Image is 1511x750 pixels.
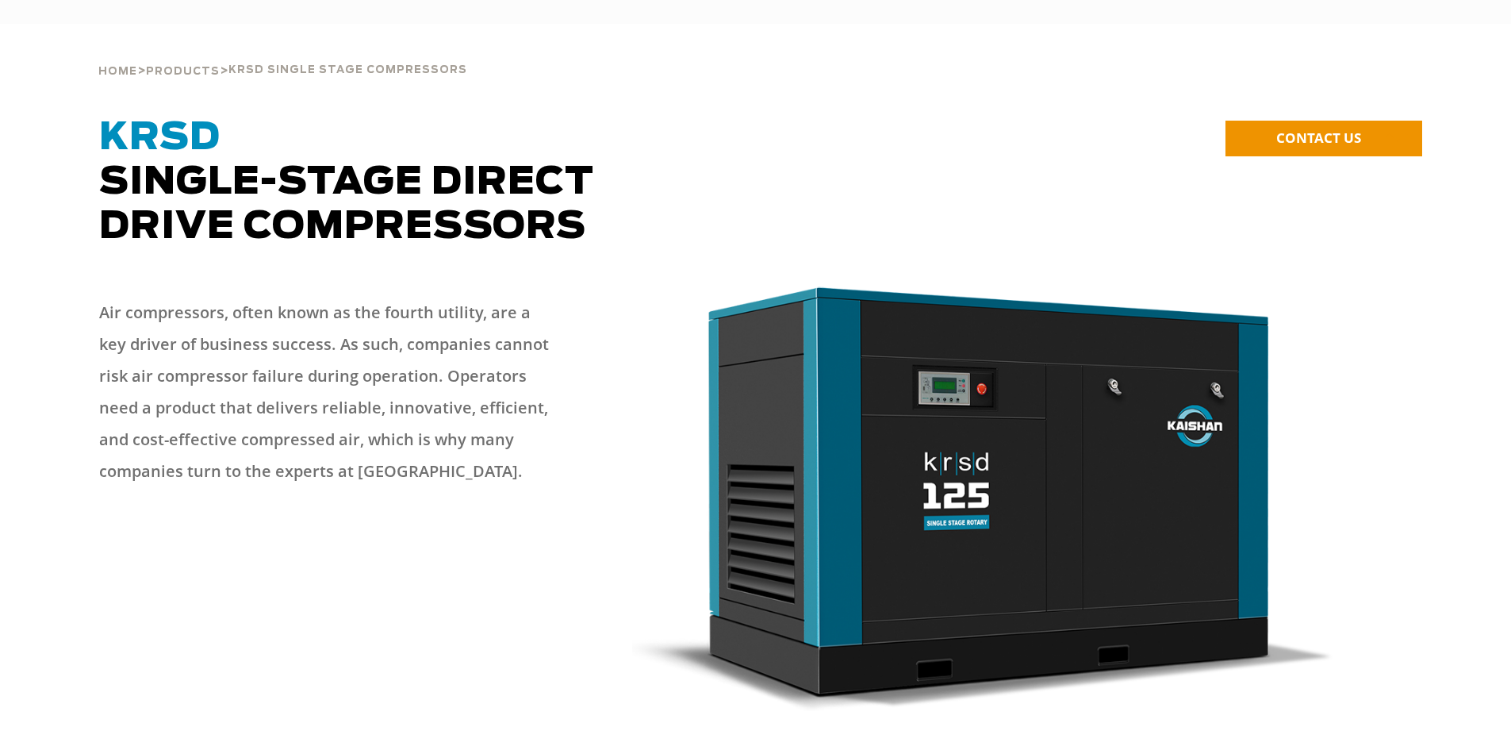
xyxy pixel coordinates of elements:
span: krsd single stage compressors [228,65,467,75]
a: Products [146,63,220,78]
p: Air compressors, often known as the fourth utility, are a key driver of business success. As such... [99,297,559,487]
span: Single-Stage Direct Drive Compressors [99,119,594,246]
span: Products [146,67,220,77]
a: Home [98,63,137,78]
span: KRSD [99,119,221,157]
img: krsd125 [632,281,1335,711]
span: CONTACT US [1276,129,1361,147]
a: CONTACT US [1225,121,1422,156]
div: > > [98,24,467,84]
span: Home [98,67,137,77]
